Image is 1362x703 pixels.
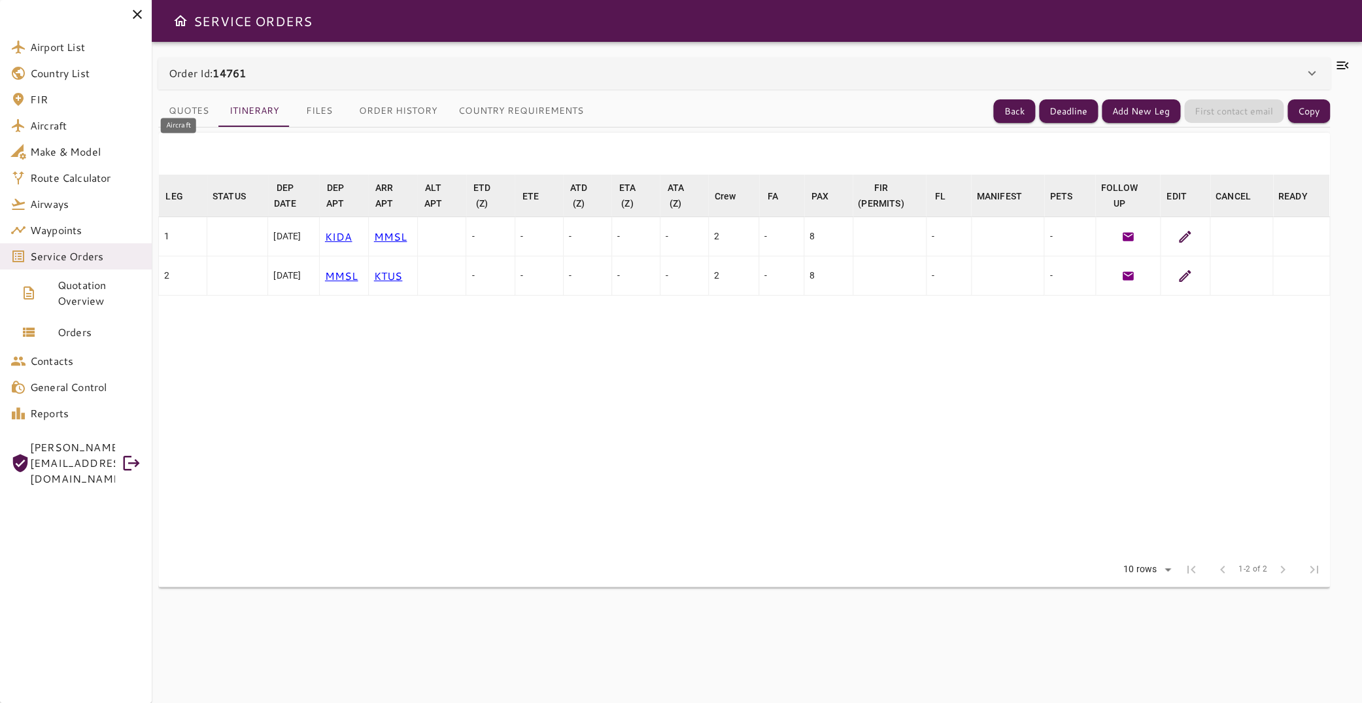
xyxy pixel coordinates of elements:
[349,95,448,127] button: Order History
[1299,554,1330,585] span: Last Page
[932,230,966,243] div: -
[1287,99,1330,124] button: Copy
[976,188,1038,204] span: MANIFEST
[714,269,754,282] div: 2
[811,188,828,204] div: PAX
[30,379,141,395] span: General Control
[30,196,141,212] span: Airways
[30,39,141,55] span: Airport List
[1176,554,1207,585] span: First Page
[1166,188,1187,204] div: EDIT
[993,99,1035,124] button: Back
[194,10,312,31] h6: SERVICE ORDERS
[569,230,606,243] div: -
[471,230,509,243] div: -
[1100,180,1155,211] span: FOLLOW UP
[1216,188,1251,204] div: CANCEL
[522,188,538,204] div: ETE
[422,180,444,211] div: ALT APT
[1100,180,1138,211] div: FOLLOW UP
[471,180,509,211] span: ETD (Z)
[1102,99,1180,124] button: Add New Leg
[1049,269,1090,282] div: -
[373,180,395,211] div: ARR APT
[768,188,795,204] span: FA
[1039,99,1098,124] button: Deadline
[714,230,754,243] div: 2
[1166,188,1204,204] span: EDIT
[1049,230,1090,243] div: -
[617,180,655,211] span: ETA (Z)
[935,188,962,204] span: FL
[30,249,141,264] span: Service Orders
[213,188,246,204] div: STATUS
[1267,554,1299,585] span: Next Page
[374,268,412,284] p: KTUS
[568,180,606,211] span: ATD (Z)
[1050,188,1090,204] span: PETS
[1216,188,1268,204] span: CANCEL
[1278,188,1308,204] div: READY
[1118,227,1138,247] button: Generate Follow Up Email Template
[325,229,363,245] p: KIDA
[666,269,703,282] div: -
[1207,554,1238,585] span: Previous Page
[858,180,921,211] span: FIR (PERMITS)
[213,188,263,204] span: STATUS
[471,180,492,211] div: ETD (Z)
[448,95,594,127] button: Country Requirements
[1278,188,1325,204] span: READY
[165,188,182,204] div: LEG
[666,230,703,243] div: -
[30,118,141,133] span: Aircraft
[768,188,778,204] div: FA
[273,269,314,282] div: [DATE]
[167,8,194,34] button: Open drawer
[809,269,847,282] div: 8
[30,405,141,421] span: Reports
[617,230,655,243] div: -
[665,180,703,211] span: ATA (Z)
[665,180,686,211] div: ATA (Z)
[422,180,461,211] span: ALT APT
[273,180,315,211] span: DEP DATE
[715,188,736,204] div: Crew
[617,269,655,282] div: -
[30,222,141,238] span: Waypoints
[715,188,753,204] span: Crew
[30,144,141,160] span: Make & Model
[809,230,847,243] div: 8
[158,58,1330,89] div: Order Id:14761
[568,180,589,211] div: ATD (Z)
[522,188,555,204] span: ETE
[1120,564,1160,575] div: 10 rows
[165,188,199,204] span: LEG
[569,269,606,282] div: -
[932,269,966,282] div: -
[158,95,594,127] div: basic tabs example
[30,65,141,81] span: Country List
[30,170,141,186] span: Route Calculator
[273,180,298,211] div: DEP DATE
[1050,188,1073,204] div: PETS
[30,353,141,369] span: Contacts
[324,180,346,211] div: DEP APT
[169,65,246,81] p: Order Id:
[858,180,904,211] div: FIR (PERMITS)
[30,439,115,487] span: [PERSON_NAME][EMAIL_ADDRESS][DOMAIN_NAME]
[520,269,558,282] div: -
[764,269,798,282] div: -
[1118,266,1138,286] button: Generate Follow Up Email Template
[1238,563,1267,576] span: 1-2 of 2
[159,256,207,296] td: 2
[30,92,141,107] span: FIR
[811,188,845,204] span: PAX
[520,230,558,243] div: -
[1115,560,1176,579] div: 10 rows
[273,230,314,243] div: [DATE]
[935,188,945,204] div: FL
[158,95,219,127] button: Quotes
[471,269,509,282] div: -
[617,180,638,211] div: ETA (Z)
[324,180,363,211] span: DEP APT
